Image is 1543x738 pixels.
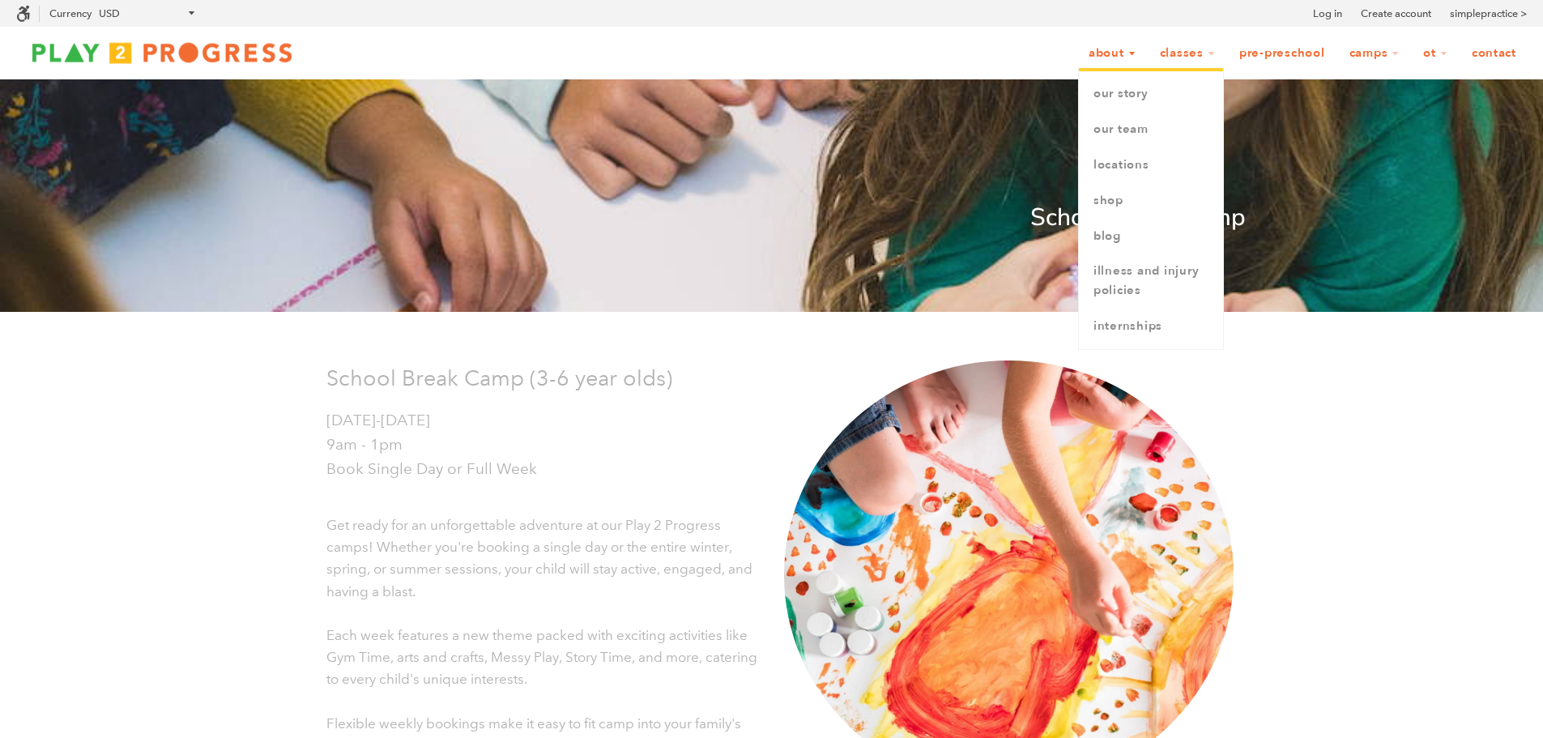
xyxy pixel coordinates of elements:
span: 3-6 year olds) [536,365,672,391]
a: Classes [1149,38,1225,69]
a: simplepractice > [1450,6,1527,22]
a: Contact [1461,38,1527,69]
a: Shop [1079,183,1223,219]
p: Get ready for an unforgettable adventure at our Play 2 Progress camps! Whether you're booking a s... [326,514,760,603]
p: Book Single Day or Full Week [326,457,760,481]
a: About [1078,38,1146,69]
a: Our Story [1079,76,1223,112]
a: Blog [1079,219,1223,254]
a: Our Team [1079,112,1223,147]
label: Currency [49,7,92,19]
a: Create account [1361,6,1431,22]
p: [DATE]-[DATE] [326,408,760,433]
p: School Break Camp ( [326,360,760,395]
a: Illness and Injury Policies [1079,254,1223,309]
a: Internships [1079,309,1223,344]
a: OT [1413,38,1458,69]
p: 9am - 1pm [326,433,760,457]
a: Pre-Preschool [1229,38,1336,69]
a: Locations [1079,147,1223,183]
a: Camps [1339,38,1410,69]
p: School Break Camp [298,198,1246,237]
a: Log in [1313,6,1342,22]
p: Each week features a new theme packed with exciting activities like Gym Time, arts and crafts, Me... [326,625,760,691]
img: Play2Progress logo [16,36,308,69]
